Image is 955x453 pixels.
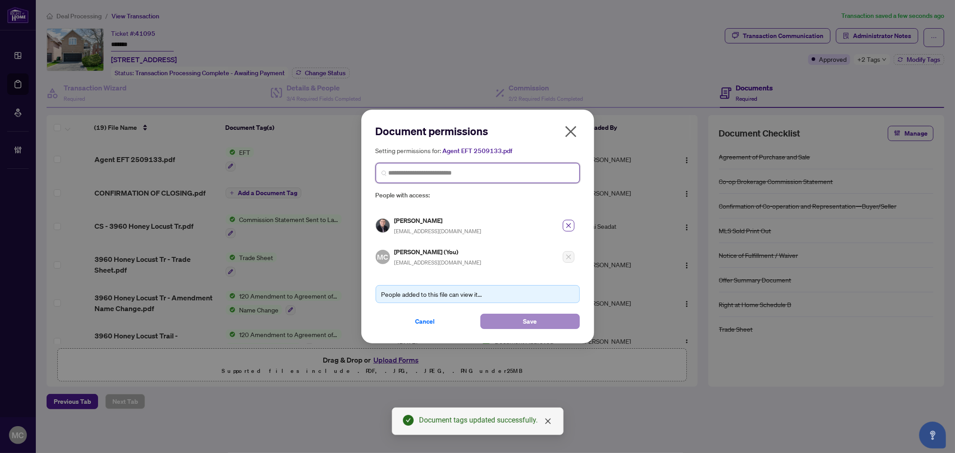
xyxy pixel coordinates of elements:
[565,222,572,229] span: close
[381,289,574,299] div: People added to this file can view it...
[480,314,580,329] button: Save
[376,190,580,201] span: People with access:
[394,259,482,266] span: [EMAIL_ADDRESS][DOMAIN_NAME]
[919,422,946,449] button: Open asap
[376,219,390,232] img: Profile Icon
[544,418,552,425] span: close
[543,416,553,426] a: Close
[381,171,387,176] img: search_icon
[523,314,537,329] span: Save
[564,124,578,139] span: close
[415,314,435,329] span: Cancel
[376,314,475,329] button: Cancel
[443,147,513,155] span: Agent EFT 2509133.pdf
[394,228,482,235] span: [EMAIL_ADDRESS][DOMAIN_NAME]
[376,124,580,138] h2: Document permissions
[419,415,552,426] div: Document tags updated successfully.
[394,215,482,226] h5: [PERSON_NAME]
[377,251,388,262] span: MC
[376,145,580,156] h5: Setting permissions for:
[403,415,414,426] span: check-circle
[394,247,482,257] h5: [PERSON_NAME] (You)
